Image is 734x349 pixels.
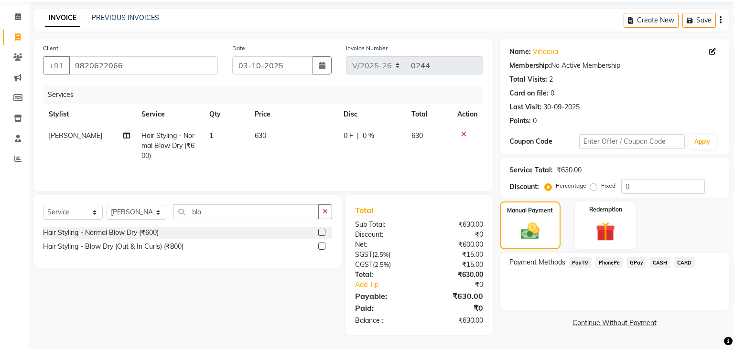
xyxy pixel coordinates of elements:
span: 1 [209,131,213,140]
div: Total: [348,270,419,280]
button: Apply [689,135,716,149]
a: Add Tip [348,280,431,290]
button: +91 [43,56,70,74]
span: Payment Methods [509,257,565,267]
th: Disc [338,104,406,125]
span: PhonePe [595,257,623,268]
span: Hair Styling - Normal Blow Dry (₹600) [141,131,194,160]
a: PREVIOUS INVOICES [92,13,159,22]
span: 2.5% [375,261,389,268]
div: Points: [509,116,531,126]
div: ( ) [348,260,419,270]
label: Date [232,44,245,53]
label: Redemption [589,205,622,214]
div: Payable: [348,290,419,302]
div: Balance : [348,316,419,326]
span: 630 [411,131,423,140]
div: ₹630.00 [419,316,490,326]
a: INVOICE [45,10,80,27]
div: ₹600.00 [419,240,490,250]
div: Discount: [348,230,419,240]
div: Discount: [509,182,539,192]
div: ₹630.00 [557,165,582,175]
div: Total Visits: [509,74,547,85]
th: Action [452,104,483,125]
input: Search or Scan [173,204,319,219]
span: CARD [674,257,695,268]
div: Membership: [509,61,551,71]
a: Vihaana [533,47,558,57]
span: CGST [355,260,373,269]
div: Coupon Code [509,137,580,147]
div: No Active Membership [509,61,720,71]
span: | [357,131,359,141]
span: Total [355,205,377,215]
label: Fixed [601,181,615,190]
div: ₹630.00 [419,270,490,280]
div: Service Total: [509,165,553,175]
img: _cash.svg [515,221,545,242]
th: Total [406,104,452,125]
th: Service [136,104,204,125]
input: Enter Offer / Coupon Code [579,134,684,149]
span: 630 [255,131,266,140]
img: _gift.svg [590,220,621,243]
div: ₹0 [419,302,490,314]
span: 0 % [363,131,374,141]
input: Search by Name/Mobile/Email/Code [69,56,218,74]
div: Sub Total: [348,220,419,230]
div: ₹15.00 [419,250,490,260]
label: Invoice Number [346,44,388,53]
div: Name: [509,47,531,57]
div: ₹0 [431,280,490,290]
div: Hair Styling - Normal Blow Dry (₹600) [43,228,159,238]
span: CASH [650,257,670,268]
span: [PERSON_NAME] [49,131,102,140]
div: ( ) [348,250,419,260]
div: ₹630.00 [419,290,490,302]
button: Create New [624,13,679,28]
div: Net: [348,240,419,250]
div: ₹0 [419,230,490,240]
span: 0 F [344,131,353,141]
span: 2.5% [374,251,389,258]
th: Qty [204,104,249,125]
label: Manual Payment [507,206,553,215]
label: Client [43,44,58,53]
div: ₹630.00 [419,220,490,230]
span: SGST [355,250,372,259]
div: 2 [549,74,553,85]
div: 0 [533,116,537,126]
div: 30-09-2025 [543,102,580,112]
div: Services [44,86,490,104]
button: Save [682,13,716,28]
div: Last Visit: [509,102,541,112]
th: Stylist [43,104,136,125]
th: Price [249,104,338,125]
div: Paid: [348,302,419,314]
a: Continue Without Payment [502,318,727,328]
div: ₹15.00 [419,260,490,270]
span: GPay [626,257,646,268]
div: Hair Styling - Blow Dry (Out & In Curls) (₹800) [43,242,183,252]
span: PayTM [569,257,592,268]
label: Percentage [556,181,586,190]
div: 0 [550,88,554,98]
div: Card on file: [509,88,549,98]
